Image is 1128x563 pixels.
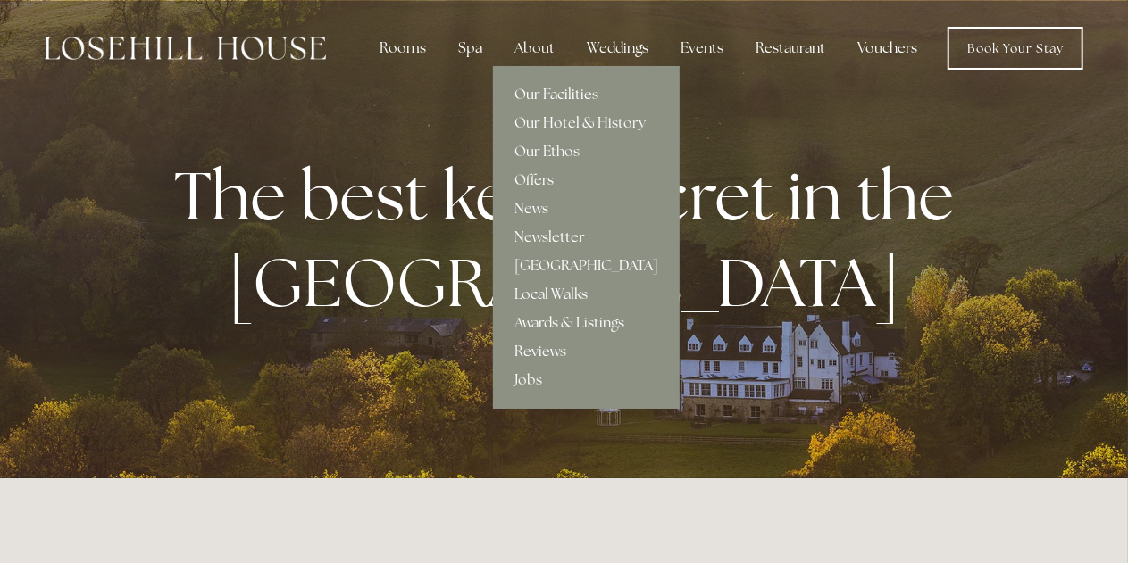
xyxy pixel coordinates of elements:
div: Weddings [572,30,663,66]
a: Our Facilities [493,80,680,109]
div: Rooms [365,30,440,66]
a: News [493,195,680,223]
div: Restaurant [741,30,840,66]
a: Reviews [493,337,680,366]
div: Events [666,30,738,66]
a: Local Walks [493,280,680,309]
a: Our Ethos [493,137,680,166]
div: About [500,30,569,66]
a: Awards & Listings [493,309,680,337]
a: [GEOGRAPHIC_DATA] [493,252,680,280]
a: Book Your Stay [948,27,1083,70]
strong: The best kept secret in the [GEOGRAPHIC_DATA] [174,152,968,327]
div: Spa [444,30,497,66]
a: Newsletter [493,223,680,252]
a: Offers [493,166,680,195]
a: Jobs [493,366,680,394]
img: Losehill House [45,37,326,60]
a: Vouchers [843,30,932,66]
a: Our Hotel & History [493,109,680,137]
